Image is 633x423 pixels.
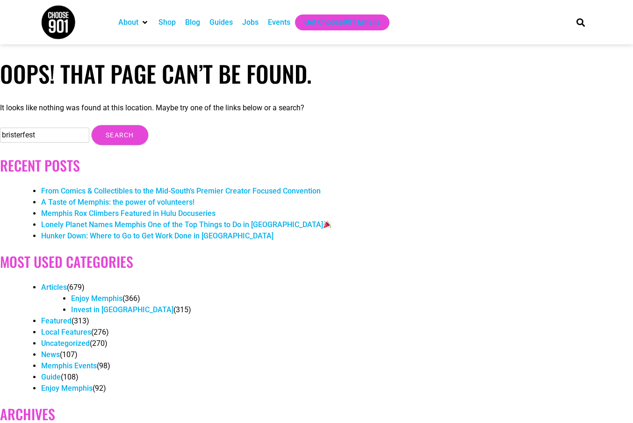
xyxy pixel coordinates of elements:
a: Events [268,17,290,28]
div: About [114,14,154,30]
li: (98) [41,360,633,372]
li: (366) [71,293,633,304]
li: (107) [41,349,633,360]
a: Enjoy Memphis [71,294,122,303]
a: Local Features [41,328,91,337]
li: (270) [41,338,633,349]
a: Shop [158,17,176,28]
li: (315) [71,304,633,315]
a: Memphis Events [41,361,97,370]
a: Lonely Planet Names Memphis One of the Top Things to Do in [GEOGRAPHIC_DATA] [41,220,331,229]
a: Hunker Down: Where to Go to Get Work Done in [GEOGRAPHIC_DATA] [41,231,273,240]
a: A Taste of Memphis: the power of volunteers! [41,198,194,207]
div: Search [573,14,589,30]
a: Guides [209,17,233,28]
li: (108) [41,372,633,383]
nav: Main nav [114,14,561,30]
li: (92) [41,383,633,394]
li: (679) [41,282,633,315]
a: Guide [41,373,61,381]
input: Search [91,125,149,145]
a: News [41,350,60,359]
a: Invest in [GEOGRAPHIC_DATA] [71,305,173,314]
a: About [118,17,138,28]
li: (313) [41,315,633,327]
a: Blog [185,17,200,28]
a: Articles [41,283,67,292]
img: 🎉 [324,221,331,228]
li: (276) [41,327,633,338]
a: Uncategorized [41,339,90,348]
a: Get Choose901 Emails [304,17,380,28]
a: Featured [41,316,72,325]
a: From Comics & Collectibles to the Mid-South’s Premier Creator Focused Convention [41,186,321,195]
a: Memphis Rox Climbers Featured in Hulu Docuseries [41,209,216,218]
a: Jobs [242,17,259,28]
a: Enjoy Memphis [41,384,93,393]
